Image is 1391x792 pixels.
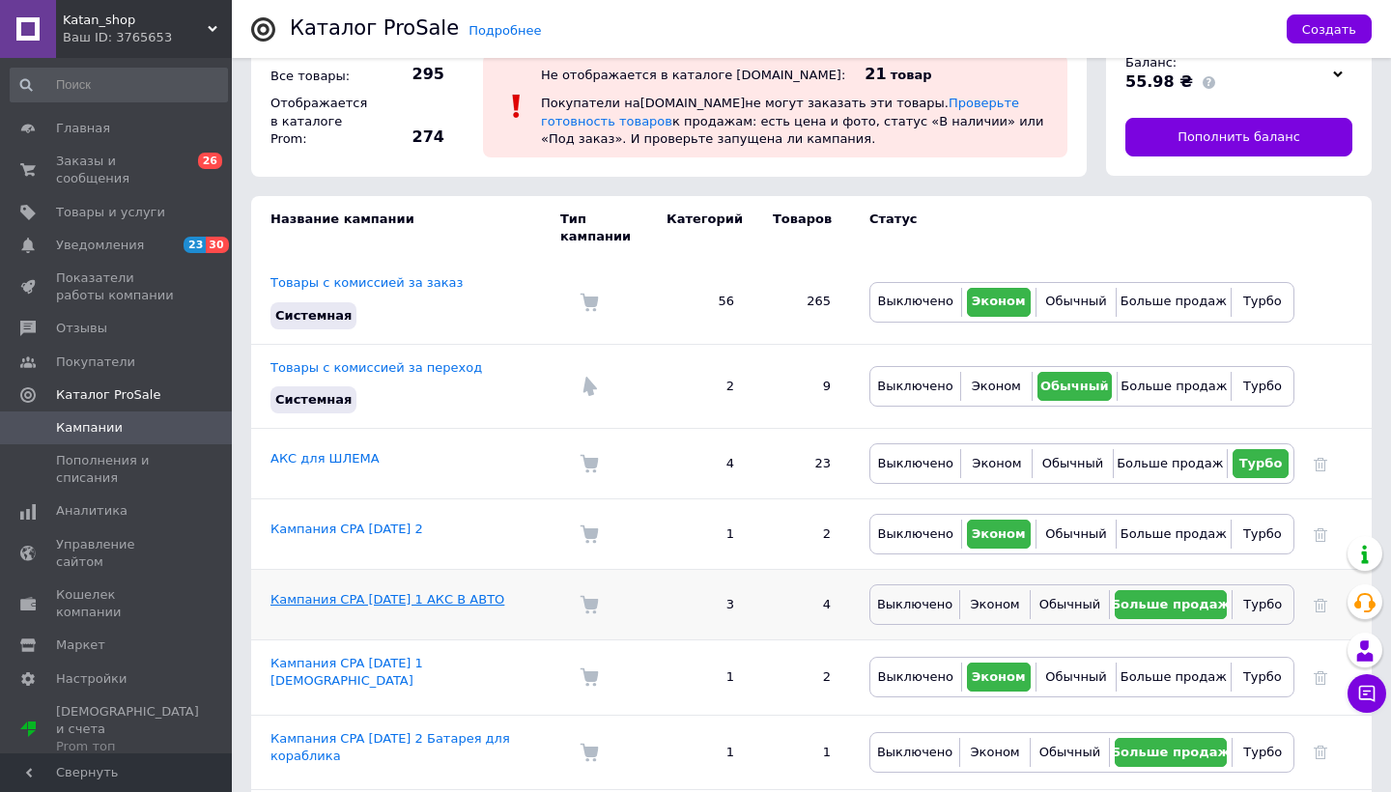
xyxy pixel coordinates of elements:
input: Поиск [10,68,228,102]
td: 1 [753,715,850,789]
span: Выключено [877,597,952,611]
span: Турбо [1239,456,1283,470]
span: Обычный [1039,597,1100,611]
img: Комиссия за переход [580,377,599,396]
span: Эконом [972,526,1026,541]
button: Турбо [1236,372,1289,401]
a: Удалить [1314,597,1327,611]
td: Товаров [753,196,850,260]
button: Обычный [1036,590,1104,619]
span: Больше продаж [1121,294,1227,308]
button: Выключено [875,372,955,401]
td: 2 [753,499,850,570]
span: Обычный [1045,669,1106,684]
span: 23 [184,237,206,253]
img: Комиссия за заказ [580,293,599,312]
span: Обычный [1045,294,1106,308]
span: Обычный [1045,526,1106,541]
span: Пополнить баланс [1178,128,1300,146]
button: Турбо [1233,449,1289,478]
span: Пополнения и списания [56,452,179,487]
span: Эконом [972,669,1026,684]
td: 56 [647,260,753,344]
td: 23 [753,429,850,499]
span: Турбо [1243,745,1282,759]
span: Больше продаж [1111,597,1230,611]
button: Турбо [1236,663,1289,692]
td: Статус [850,196,1294,260]
span: Больше продаж [1121,379,1227,393]
span: Выключено [877,745,952,759]
button: Эконом [966,372,1027,401]
span: Больше продаж [1117,456,1223,470]
td: 1 [647,499,753,570]
button: Больше продаж [1122,372,1226,401]
span: Обычный [1039,745,1100,759]
button: Обычный [1036,738,1104,767]
a: АКС для ШЛЕМА [270,451,380,466]
div: Prom топ [56,738,199,755]
button: Турбо [1237,738,1289,767]
span: Системная [275,308,352,323]
div: Не отображается в каталоге [DOMAIN_NAME]: [541,68,845,82]
button: Эконом [967,288,1031,317]
a: Удалить [1314,526,1327,541]
td: 2 [753,640,850,715]
a: Товары с комиссией за заказ [270,275,463,290]
a: Проверьте готовность товаров [541,96,1019,127]
span: Обычный [1040,379,1109,393]
button: Эконом [967,520,1031,549]
img: :exclamation: [502,92,531,121]
span: Выключено [878,669,953,684]
span: Создать [1302,22,1356,37]
span: Товары и услуги [56,204,165,221]
span: Больше продаж [1121,669,1227,684]
a: Удалить [1314,745,1327,759]
span: Маркет [56,636,105,654]
button: Обычный [1037,449,1107,478]
a: Удалить [1314,669,1327,684]
button: Выключено [875,663,956,692]
button: Выключено [875,520,956,549]
span: Покупатели на [DOMAIN_NAME] не могут заказать эти товары. к продажам: есть цена и фото, статус «В... [541,96,1043,145]
div: Ваш ID: 3765653 [63,29,232,46]
button: Обычный [1041,663,1111,692]
a: Кампания CPA [DATE] 2 Батарея для кораблика [270,731,510,763]
span: Турбо [1243,379,1282,393]
button: Обычный [1041,520,1111,549]
span: Выключено [878,526,953,541]
span: Покупатели [56,354,135,371]
button: Больше продаж [1115,590,1226,619]
button: Турбо [1237,590,1289,619]
button: Обычный [1041,288,1111,317]
button: Больше продаж [1121,663,1226,692]
td: 4 [753,570,850,640]
div: Все товары: [266,63,372,90]
td: Тип кампании [560,196,647,260]
button: Эконом [965,738,1025,767]
span: Больше продаж [1121,526,1227,541]
span: Турбо [1243,669,1282,684]
span: 26 [198,153,222,169]
td: 9 [753,344,850,428]
button: Эконом [965,590,1025,619]
a: Кампания CPA [DATE] 1 АКС В АВТО [270,592,504,607]
img: Комиссия за заказ [580,743,599,762]
a: Удалить [1314,456,1327,470]
span: Кошелек компании [56,586,179,621]
button: Обычный [1037,372,1112,401]
span: Эконом [972,456,1021,470]
span: Эконом [972,379,1021,393]
span: 30 [206,237,228,253]
span: товар [891,68,932,82]
td: 265 [753,260,850,344]
span: Турбо [1243,526,1282,541]
button: Турбо [1236,288,1289,317]
span: Выключено [878,294,953,308]
img: Комиссия за заказ [580,667,599,687]
span: Больше продаж [1111,745,1230,759]
span: 274 [377,127,444,148]
span: Турбо [1243,597,1282,611]
button: Выключено [875,738,954,767]
button: Выключено [875,449,955,478]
